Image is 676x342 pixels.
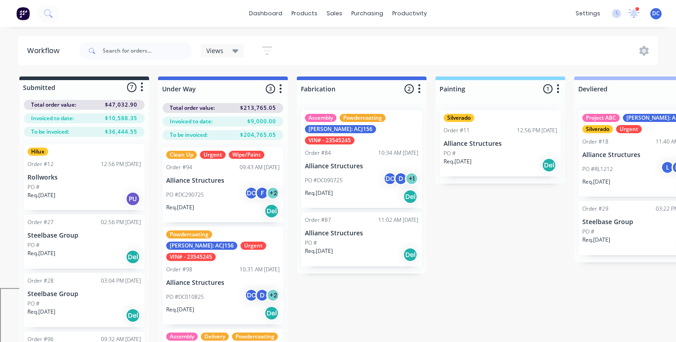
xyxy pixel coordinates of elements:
div: F [255,186,269,200]
span: To be invoiced: [170,131,208,139]
div: Order #84 [305,149,331,157]
div: Urgent [200,151,226,159]
div: products [287,7,322,20]
p: Rollworks [27,174,141,181]
span: Total order value: [170,104,215,112]
div: PU [126,192,140,206]
div: + 1 [405,172,418,185]
span: Invoiced to date: [170,117,213,126]
p: Req. [DATE] [582,178,610,186]
div: 11:02 AM [DATE] [378,216,418,224]
p: PO #DC010825 [166,293,204,301]
div: Powdercoating [232,333,278,341]
div: HiluxOrder #1212:56 PM [DATE]RollworksPO #Req.[DATE]PU [24,144,145,210]
div: Del [264,306,279,320]
div: Assembly [166,333,198,341]
div: L [661,161,674,174]
p: Alliance Structures [166,279,280,287]
p: Alliance Structures [444,140,557,148]
p: PO # [305,239,317,247]
div: Order #27 [27,218,54,226]
div: D [394,172,408,185]
div: VIN# - 23545245 [166,253,216,261]
p: Req. [DATE] [305,247,333,255]
div: Order #94 [166,163,192,171]
div: 02:56 PM [DATE] [101,218,141,226]
div: DC [383,172,397,185]
div: Order #11 [444,126,470,135]
div: Order #2803:04 PM [DATE]Steelbase GroupPO #Req.[DATE]Del [24,273,145,327]
div: Wipe/Paint [229,151,264,159]
div: Assembly [305,114,336,122]
div: Order #29 [582,205,608,213]
div: Order #28 [27,277,54,285]
div: Order #8711:02 AM [DATE]Alliance StructuresPO #Req.[DATE]Del [301,212,422,266]
p: Alliance Structures [166,177,280,184]
span: DC [652,9,660,18]
div: Del [126,308,140,323]
p: PO # [444,149,456,157]
div: Silverado [444,114,474,122]
div: Del [126,250,140,264]
div: 12:56 PM [DATE] [517,126,557,135]
div: Del [403,189,417,204]
p: Req. [DATE] [27,308,55,316]
p: Steelbase Group [27,232,141,239]
span: $213,765.05 [240,104,276,112]
div: Order #18 [582,138,608,146]
div: Order #2702:56 PM [DATE]Steelbase GroupPO #Req.[DATE]Del [24,215,145,269]
div: Hilux [27,148,48,156]
p: PO # [27,300,40,308]
span: Views [206,46,223,55]
p: Steelbase Group [27,290,141,298]
div: 12:56 PM [DATE] [101,160,141,168]
div: 10:34 AM [DATE] [378,149,418,157]
span: To be invoiced: [31,128,69,136]
span: Total order value: [31,101,76,109]
p: PO # [27,241,40,249]
p: PO #RL1212 [582,165,613,173]
div: settings [571,7,605,20]
div: Powdercoating [166,230,212,238]
div: AssemblyPowdercoating[PERSON_NAME]: ACJ156VIN# - 23545245Order #8410:34 AM [DATE]Alliance Structu... [301,110,422,208]
div: Del [403,247,417,262]
span: $204,765.05 [240,131,276,139]
p: Alliance Structures [305,162,418,170]
div: Clean UpUrgentWipe/PaintOrder #9409:43 AM [DATE]Alliance StructuresPO #DC290725DCF+2Req.[DATE]Del [163,147,283,222]
p: PO # [582,228,594,236]
p: Alliance Structures [305,229,418,237]
div: Order #98 [166,265,192,274]
div: Clean Up [166,151,197,159]
div: + 2 [266,186,280,200]
div: sales [322,7,347,20]
div: Urgent [240,242,266,250]
div: Silverado [582,125,613,133]
div: D [255,288,269,302]
a: dashboard [245,7,287,20]
div: Project ABC [582,114,620,122]
div: [PERSON_NAME]: ACJ156 [166,242,237,250]
div: Powdercoating[PERSON_NAME]: ACJ156UrgentVIN# - 23545245Order #9810:31 AM [DATE]Alliance Structure... [163,227,283,324]
div: VIN# - 23545245 [305,136,354,144]
div: Order #87 [305,216,331,224]
p: PO # [27,183,40,191]
div: Delivery [201,333,229,341]
input: Search for orders... [103,42,192,60]
div: Del [264,204,279,218]
div: Urgent [616,125,642,133]
span: Invoiced to date: [31,114,74,122]
p: PO #DC090725 [305,176,343,184]
div: + 2 [266,288,280,302]
div: productivity [388,7,431,20]
p: PO #DC290725 [166,191,204,199]
div: Workflow [27,45,64,56]
span: $47,032.90 [105,101,137,109]
div: 09:43 AM [DATE] [240,163,280,171]
div: DC [245,288,258,302]
p: Req. [DATE] [166,306,194,314]
div: 03:04 PM [DATE] [101,277,141,285]
span: $10,588.35 [105,114,137,122]
img: Factory [16,7,30,20]
div: DC [245,186,258,200]
div: 10:31 AM [DATE] [240,265,280,274]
